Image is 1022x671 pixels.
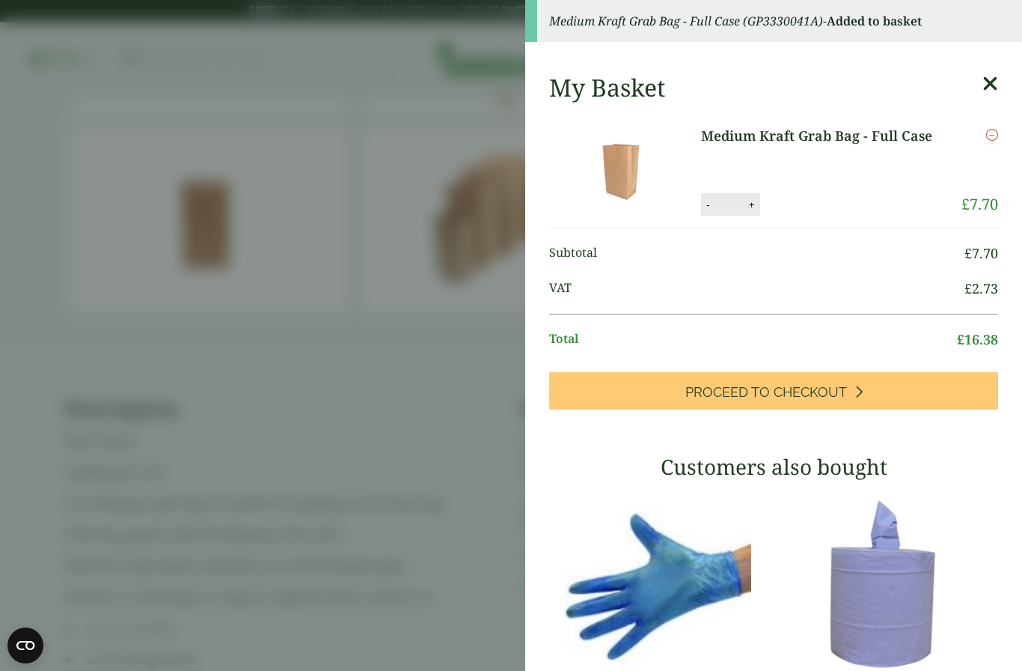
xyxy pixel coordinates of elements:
span: Total [549,330,957,350]
h3: Customers also bought [549,455,998,480]
span: £ [961,194,970,214]
bdi: 7.70 [964,244,998,262]
h2: My Basket [549,73,665,102]
span: £ [964,244,972,262]
a: Proceed to Checkout [549,372,998,410]
bdi: 2.73 [964,279,998,297]
span: Subtotal [549,243,964,264]
strong: Added to basket [827,13,922,29]
a: Remove this item [986,126,998,144]
bdi: 16.38 [957,330,998,348]
a: Medium Kraft Grab Bag - Full Case [701,126,946,146]
span: VAT [549,279,964,299]
span: £ [964,279,972,297]
span: £ [957,330,964,348]
button: - [702,198,714,211]
button: + [744,198,759,211]
bdi: 7.70 [961,194,998,214]
button: Open CMP widget [7,628,43,664]
span: Proceed to Checkout [685,384,847,401]
em: Medium Kraft Grab Bag - Full Case (GP3330041A) [549,13,823,29]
